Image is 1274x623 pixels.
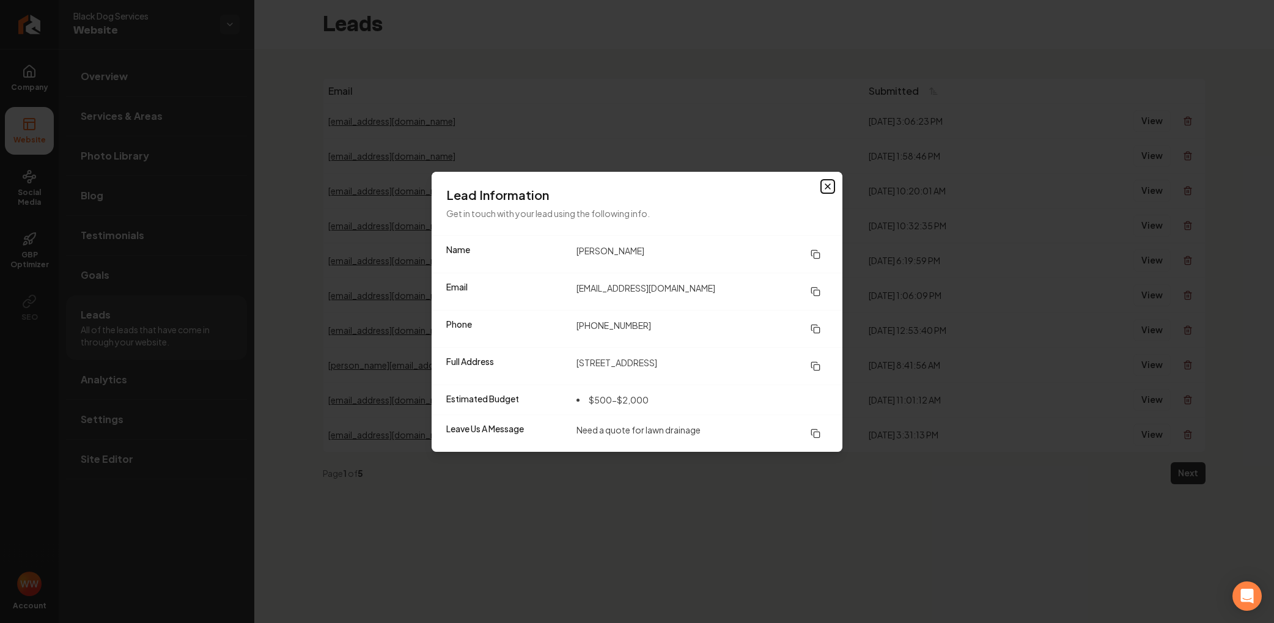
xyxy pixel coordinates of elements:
dt: Phone [446,318,567,340]
dt: Name [446,243,567,265]
dd: [STREET_ADDRESS] [576,355,828,377]
dt: Estimated Budget [446,393,567,407]
h3: Lead Information [446,186,828,204]
dd: [PHONE_NUMBER] [576,318,828,340]
p: Get in touch with your lead using the following info. [446,206,828,221]
dd: [EMAIL_ADDRESS][DOMAIN_NAME] [576,281,828,303]
dt: Email [446,281,567,303]
dd: Need a quote for lawn drainage [576,422,828,444]
li: $500-$2,000 [576,393,649,407]
dt: Full Address [446,355,567,377]
dt: Leave Us A Message [446,422,567,444]
dd: [PERSON_NAME] [576,243,828,265]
